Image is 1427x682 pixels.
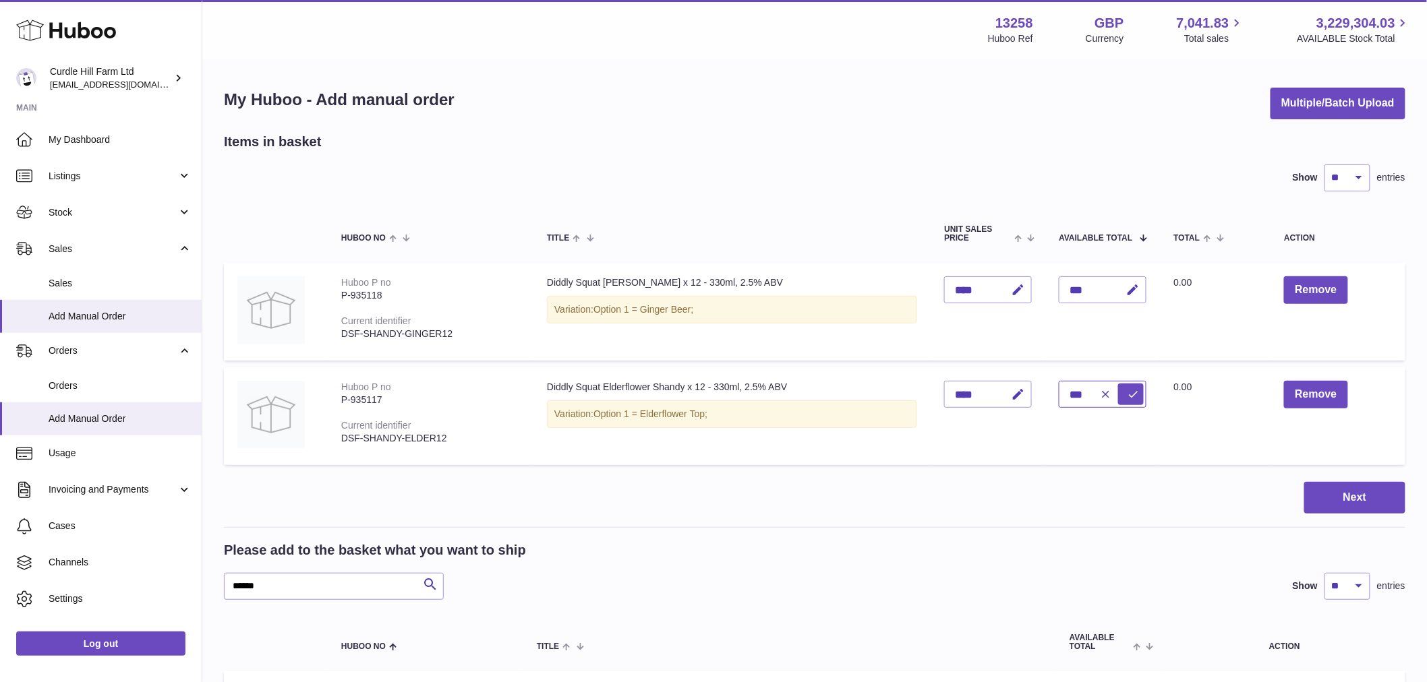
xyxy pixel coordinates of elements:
[237,276,305,344] img: Diddly Squat Ginger Shandy x 12 - 330ml, 2.5% ABV
[49,520,192,532] span: Cases
[16,68,36,88] img: internalAdmin-13258@internal.huboo.com
[995,14,1033,32] strong: 13258
[1095,14,1124,32] strong: GBP
[547,400,917,428] div: Variation:
[593,304,693,315] span: Option 1 = Ginger Beer;
[1284,276,1347,304] button: Remove
[1059,234,1132,243] span: AVAILABLE Total
[49,206,177,219] span: Stock
[547,296,917,323] div: Variation:
[1293,171,1318,184] label: Show
[1086,32,1124,45] div: Currency
[1177,14,1245,45] a: 7,041.83 Total sales
[49,556,192,569] span: Channels
[341,432,520,445] div: DSF-SHANDY-ELDER12
[1284,381,1347,408] button: Remove
[50,79,198,90] span: [EMAIL_ADDRESS][DOMAIN_NAME]
[1284,234,1392,243] div: Action
[1377,580,1405,592] span: entries
[1377,171,1405,184] span: entries
[49,344,177,357] span: Orders
[49,133,192,146] span: My Dashboard
[49,379,192,392] span: Orders
[341,277,391,288] div: Huboo P no
[1293,580,1318,592] label: Show
[49,243,177,255] span: Sales
[1184,32,1244,45] span: Total sales
[1304,482,1405,514] button: Next
[1173,277,1192,288] span: 0.00
[537,642,559,651] span: Title
[49,170,177,183] span: Listings
[341,315,411,326] div: Current identifier
[224,133,322,151] h2: Items in basket
[341,381,391,392] div: Huboo P no
[547,234,569,243] span: Title
[1070,633,1130,651] span: AVAILABLE Total
[944,225,1011,243] span: Unit Sales Price
[341,289,520,302] div: P-935118
[341,420,411,431] div: Current identifier
[1177,14,1229,32] span: 7,041.83
[224,89,455,111] h1: My Huboo - Add manual order
[16,631,185,656] a: Log out
[341,234,386,243] span: Huboo no
[341,328,520,340] div: DSF-SHANDY-GINGER12
[1173,234,1200,243] span: Total
[1297,14,1411,45] a: 3,229,304.03 AVAILABLE Stock Total
[1164,620,1405,664] th: Action
[49,412,192,425] span: Add Manual Order
[1173,381,1192,392] span: 0.00
[50,65,171,91] div: Curdle Hill Farm Ltd
[49,483,177,496] span: Invoicing and Payments
[533,367,931,465] td: Diddly Squat Elderflower Shandy x 12 - 330ml, 2.5% ABV
[49,310,192,323] span: Add Manual Order
[49,592,192,605] span: Settings
[988,32,1033,45] div: Huboo Ref
[341,394,520,406] div: P-935117
[1297,32,1411,45] span: AVAILABLE Stock Total
[593,408,707,419] span: Option 1 = Elderflower Top;
[237,381,305,448] img: Diddly Squat Elderflower Shandy x 12 - 330ml, 2.5% ABV
[49,447,192,460] span: Usage
[1271,88,1405,119] button: Multiple/Batch Upload
[533,263,931,361] td: Diddly Squat [PERSON_NAME] x 12 - 330ml, 2.5% ABV
[341,642,386,651] span: Huboo no
[1316,14,1395,32] span: 3,229,304.03
[49,277,192,290] span: Sales
[224,541,526,559] h2: Please add to the basket what you want to ship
